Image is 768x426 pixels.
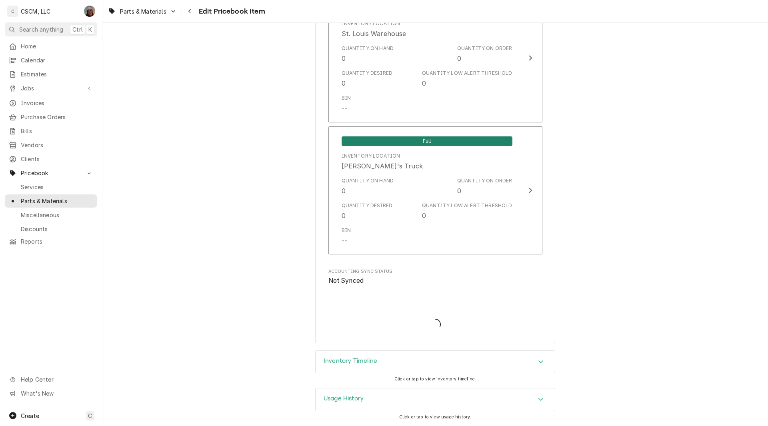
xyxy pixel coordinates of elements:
[342,70,393,88] div: Quantity Desired
[21,42,93,50] span: Home
[5,138,97,152] a: Vendors
[342,94,351,102] div: Bin
[21,141,93,149] span: Vendors
[21,412,39,419] span: Create
[342,45,394,63] div: Quantity on Hand
[328,277,364,284] span: Not Synced
[328,268,542,286] div: Accounting Sync Status
[21,237,93,246] span: Reports
[422,211,426,220] div: 0
[184,5,196,18] button: Navigate back
[315,388,555,411] div: Usage History
[5,54,97,67] a: Calendar
[21,389,92,398] span: What's New
[328,126,542,255] button: Update Inventory Level
[7,6,18,17] div: C
[342,202,393,220] div: Quantity Desired
[21,155,93,163] span: Clients
[5,152,97,166] a: Clients
[84,6,95,17] div: DV
[422,70,512,77] div: Quantity Low Alert Threshold
[316,388,555,411] button: Accordion Details Expand Trigger
[21,169,81,177] span: Pricebook
[342,54,346,63] div: 0
[5,40,97,53] a: Home
[21,197,93,205] span: Parts & Materials
[21,84,81,92] span: Jobs
[342,177,394,196] div: Quantity on Hand
[5,180,97,194] a: Services
[21,56,93,64] span: Calendar
[342,136,512,146] span: Full
[21,70,93,78] span: Estimates
[5,82,97,95] a: Go to Jobs
[342,78,346,88] div: 0
[316,388,555,411] div: Accordion Header
[21,99,93,107] span: Invoices
[21,375,92,384] span: Help Center
[342,236,347,245] div: --
[88,412,92,420] span: C
[342,227,351,245] div: Bin
[342,152,400,160] div: Inventory Location
[342,20,400,27] div: Inventory Location
[342,161,423,171] div: [PERSON_NAME]'s Truck
[422,202,512,209] div: Quantity Low Alert Threshold
[5,68,97,81] a: Estimates
[342,104,347,113] div: --
[399,414,472,420] span: Click or tap to view usage history.
[457,177,512,184] div: Quantity on Order
[422,78,426,88] div: 0
[457,45,512,63] div: Quantity on Order
[315,350,555,374] div: Inventory Timeline
[84,6,95,17] div: Dena Vecchetti's Avatar
[394,376,476,382] span: Click or tap to view inventory timeline.
[342,186,346,196] div: 0
[324,357,377,365] h3: Inventory Timeline
[457,177,512,196] div: Quantity on Order
[5,387,97,400] a: Go to What's New
[5,22,97,36] button: Search anythingCtrlK
[21,127,93,135] span: Bills
[422,70,512,88] div: Quantity Low Alert Threshold
[5,194,97,208] a: Parts & Materials
[328,276,542,286] span: Accounting Sync Status
[19,25,63,34] span: Search anything
[21,211,93,219] span: Miscellaneous
[5,110,97,124] a: Purchase Orders
[5,235,97,248] a: Reports
[120,7,166,16] span: Parts & Materials
[342,211,346,220] div: 0
[342,20,406,38] div: Location
[324,395,364,402] h3: Usage History
[5,166,97,180] a: Go to Pricebook
[105,5,180,18] a: Go to Parts & Materials
[342,70,393,77] div: Quantity Desired
[5,373,97,386] a: Go to Help Center
[196,6,265,17] span: Edit Pricebook Item
[5,222,97,236] a: Discounts
[342,45,394,52] div: Quantity on Hand
[316,351,555,373] button: Accordion Details Expand Trigger
[430,316,441,333] span: Loading...
[342,227,351,234] div: Bin
[328,268,542,275] span: Accounting Sync Status
[422,202,512,220] div: Quantity Low Alert Threshold
[457,186,461,196] div: 0
[5,96,97,110] a: Invoices
[21,183,93,191] span: Services
[316,351,555,373] div: Accordion Header
[21,113,93,121] span: Purchase Orders
[5,124,97,138] a: Bills
[88,25,92,34] span: K
[342,202,393,209] div: Quantity Desired
[5,208,97,222] a: Miscellaneous
[342,152,423,171] div: Location
[342,94,351,113] div: Bin
[342,29,406,38] div: St. Louis Warehouse
[21,225,93,233] span: Discounts
[457,54,461,63] div: 0
[457,45,512,52] div: Quantity on Order
[21,7,50,16] div: CSCM, LLC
